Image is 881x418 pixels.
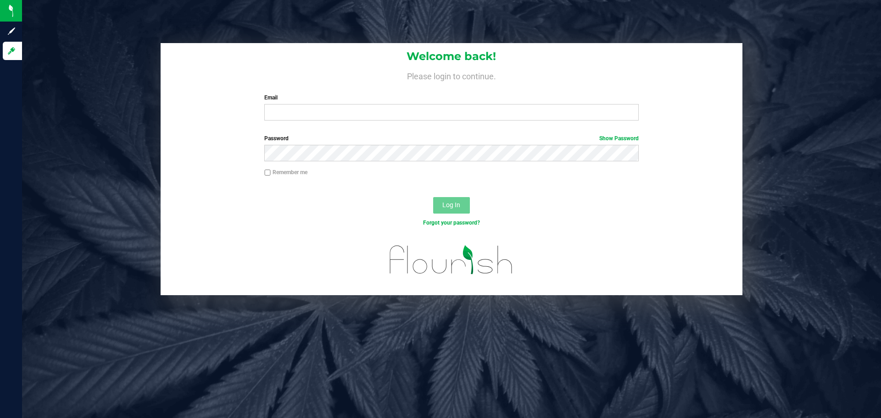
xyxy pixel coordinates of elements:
[442,201,460,209] span: Log In
[423,220,480,226] a: Forgot your password?
[264,93,638,102] label: Email
[599,135,639,142] a: Show Password
[264,135,289,142] span: Password
[7,46,16,55] inline-svg: Log in
[379,236,524,283] img: flourish_logo.svg
[161,70,742,81] h4: Please login to continue.
[264,168,307,176] label: Remember me
[161,50,742,62] h1: Welcome back!
[7,27,16,36] inline-svg: Sign up
[433,197,470,214] button: Log In
[264,170,271,176] input: Remember me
